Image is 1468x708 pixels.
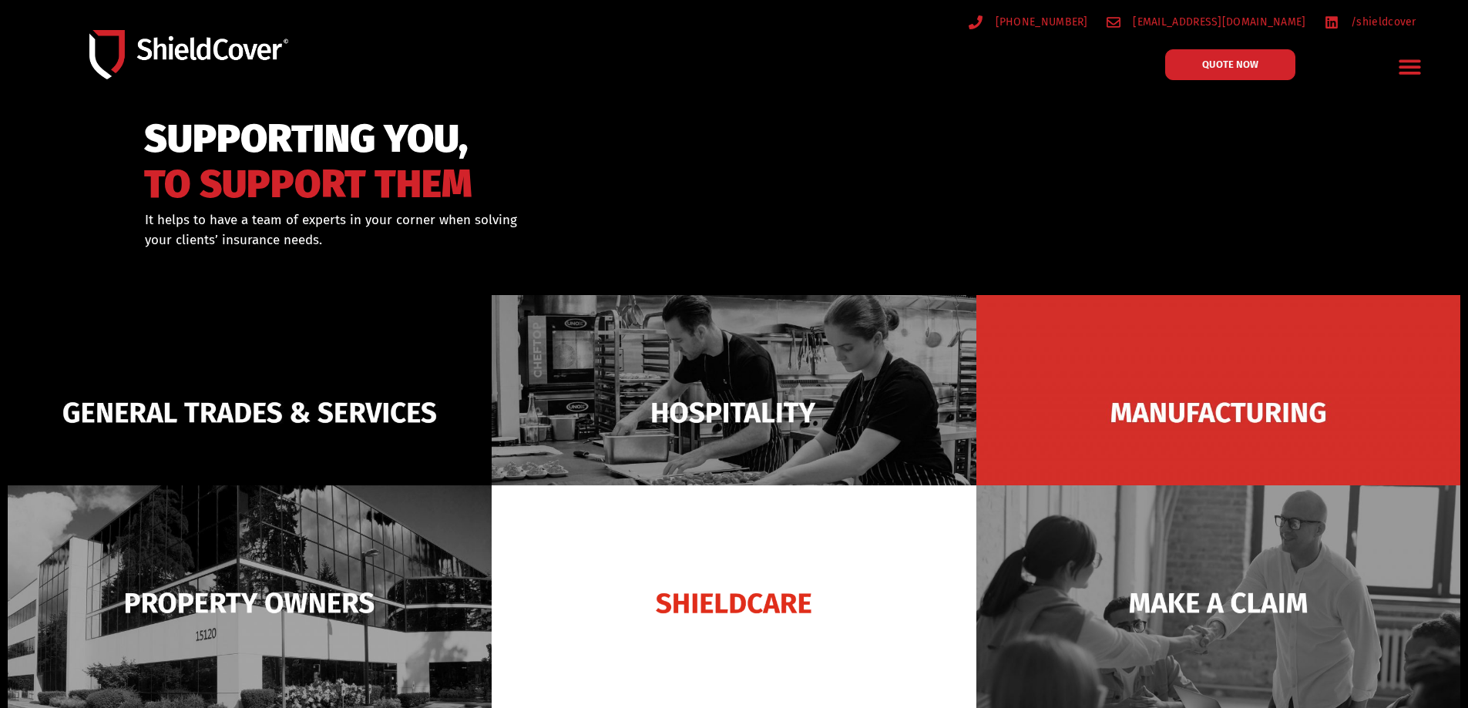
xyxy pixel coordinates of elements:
span: /shieldcover [1347,12,1416,32]
div: Menu Toggle [1392,49,1429,85]
span: QUOTE NOW [1202,59,1258,69]
p: your clients’ insurance needs. [145,230,813,250]
a: [EMAIL_ADDRESS][DOMAIN_NAME] [1107,12,1306,32]
span: [PHONE_NUMBER] [992,12,1088,32]
a: QUOTE NOW [1165,49,1295,80]
span: [EMAIL_ADDRESS][DOMAIN_NAME] [1129,12,1305,32]
a: [PHONE_NUMBER] [969,12,1088,32]
div: It helps to have a team of experts in your corner when solving [145,210,813,250]
a: /shieldcover [1325,12,1416,32]
img: Shield-Cover-Underwriting-Australia-logo-full [89,30,288,79]
span: SUPPORTING YOU, [144,123,472,155]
